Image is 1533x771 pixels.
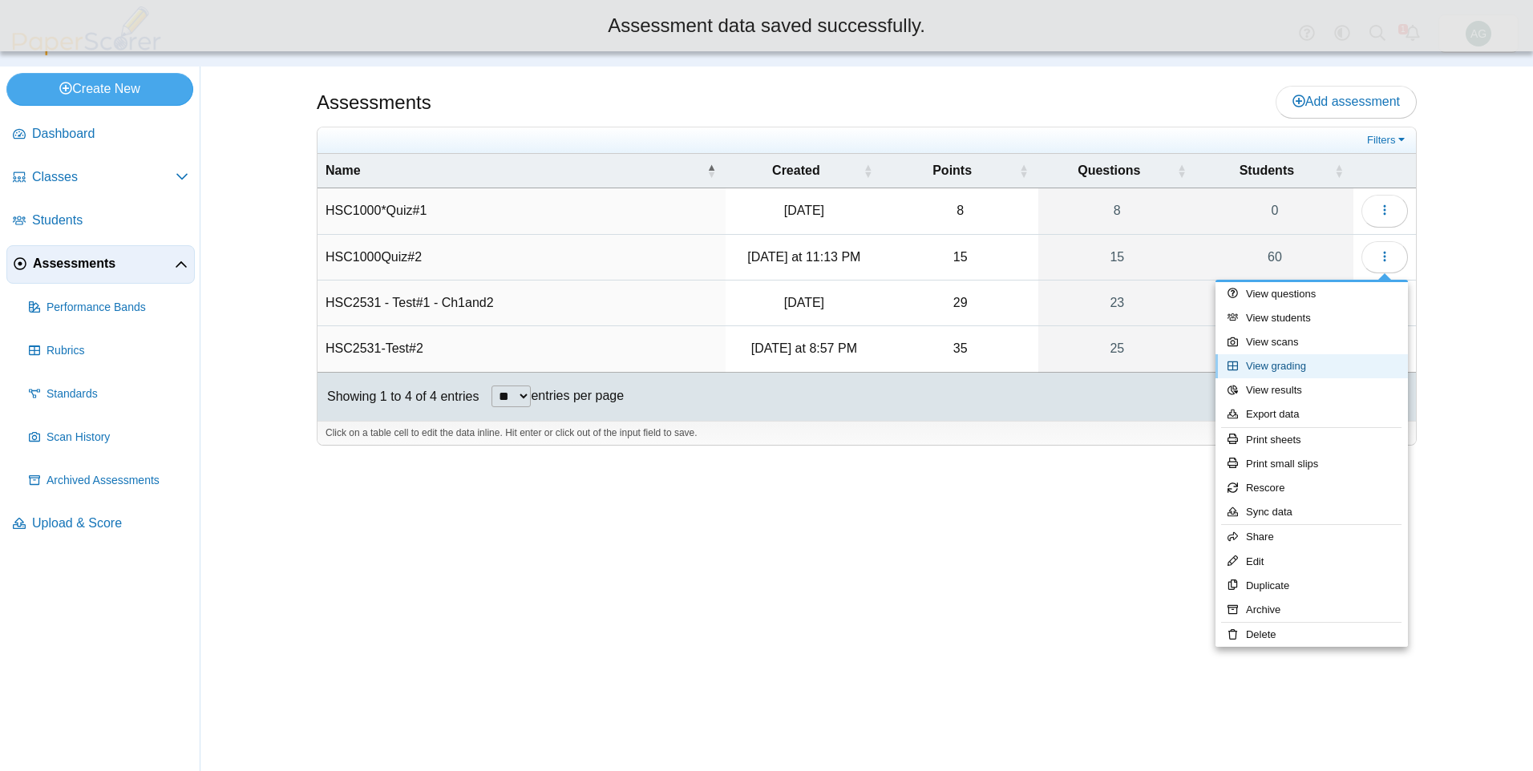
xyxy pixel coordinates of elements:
[1215,330,1408,354] a: View scans
[1215,550,1408,574] a: Edit
[47,430,188,446] span: Scan History
[1215,354,1408,378] a: View grading
[317,89,431,116] h1: Assessments
[1215,525,1408,549] a: Share
[864,154,873,188] span: Created : Activate to sort
[6,202,195,240] a: Students
[531,389,624,402] label: entries per page
[883,281,1038,326] td: 29
[47,300,188,316] span: Performance Bands
[32,168,176,186] span: Classes
[47,343,188,359] span: Rubrics
[32,212,188,229] span: Students
[6,245,195,284] a: Assessments
[1215,500,1408,524] a: Sync data
[1215,623,1408,647] a: Delete
[318,373,479,421] div: Showing 1 to 4 of 4 entries
[32,515,188,532] span: Upload & Score
[883,235,1038,281] td: 15
[22,418,195,457] a: Scan History
[47,473,188,489] span: Archived Assessments
[1038,235,1196,280] a: 15
[22,375,195,414] a: Standards
[1215,306,1408,330] a: View students
[932,163,972,177] span: Points
[747,250,860,264] time: Sep 16, 2025 at 11:13 PM
[784,296,824,309] time: Sep 7, 2025 at 1:03 PM
[6,73,193,105] a: Create New
[1215,574,1408,598] a: Duplicate
[1038,281,1196,325] a: 23
[1240,163,1294,177] span: Students
[751,341,857,355] time: Sep 16, 2025 at 8:57 PM
[1334,154,1344,188] span: Students : Activate to sort
[1215,452,1408,476] a: Print small slips
[1177,154,1187,188] span: Questions : Activate to sort
[1215,428,1408,452] a: Print sheets
[1038,188,1196,233] a: 8
[1276,86,1417,118] a: Add assessment
[883,326,1038,372] td: 35
[1038,326,1196,371] a: 25
[1196,326,1353,371] a: 22
[1078,163,1140,177] span: Questions
[1363,132,1412,148] a: Filters
[32,125,188,143] span: Dashboard
[318,235,726,281] td: HSC1000Quiz#2
[784,204,824,217] time: Sep 1, 2025 at 5:37 PM
[12,12,1521,39] div: Assessment data saved successfully.
[1215,402,1408,426] a: Export data
[318,281,726,326] td: HSC2531 - Test#1 - Ch1and2
[1215,598,1408,622] a: Archive
[1019,154,1029,188] span: Points : Activate to sort
[22,332,195,370] a: Rubrics
[6,115,195,154] a: Dashboard
[47,386,188,402] span: Standards
[772,163,820,177] span: Created
[6,44,167,58] a: PaperScorer
[883,188,1038,234] td: 8
[1215,476,1408,500] a: Rescore
[318,188,726,234] td: HSC1000*Quiz#1
[33,255,175,272] span: Assessments
[326,163,361,177] span: Name
[1196,281,1353,325] a: 78
[22,462,195,500] a: Archived Assessments
[6,159,195,197] a: Classes
[6,505,195,543] a: Upload & Score
[318,421,1416,445] div: Click on a table cell to edit the data inline. Hit enter or click out of the input field to save.
[1196,235,1353,280] a: 60
[1292,95,1400,108] span: Add assessment
[1196,188,1353,233] a: 0
[22,289,195,327] a: Performance Bands
[706,154,716,188] span: Name : Activate to invert sorting
[318,326,726,372] td: HSC2531-Test#2
[1215,282,1408,306] a: View questions
[1215,378,1408,402] a: View results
